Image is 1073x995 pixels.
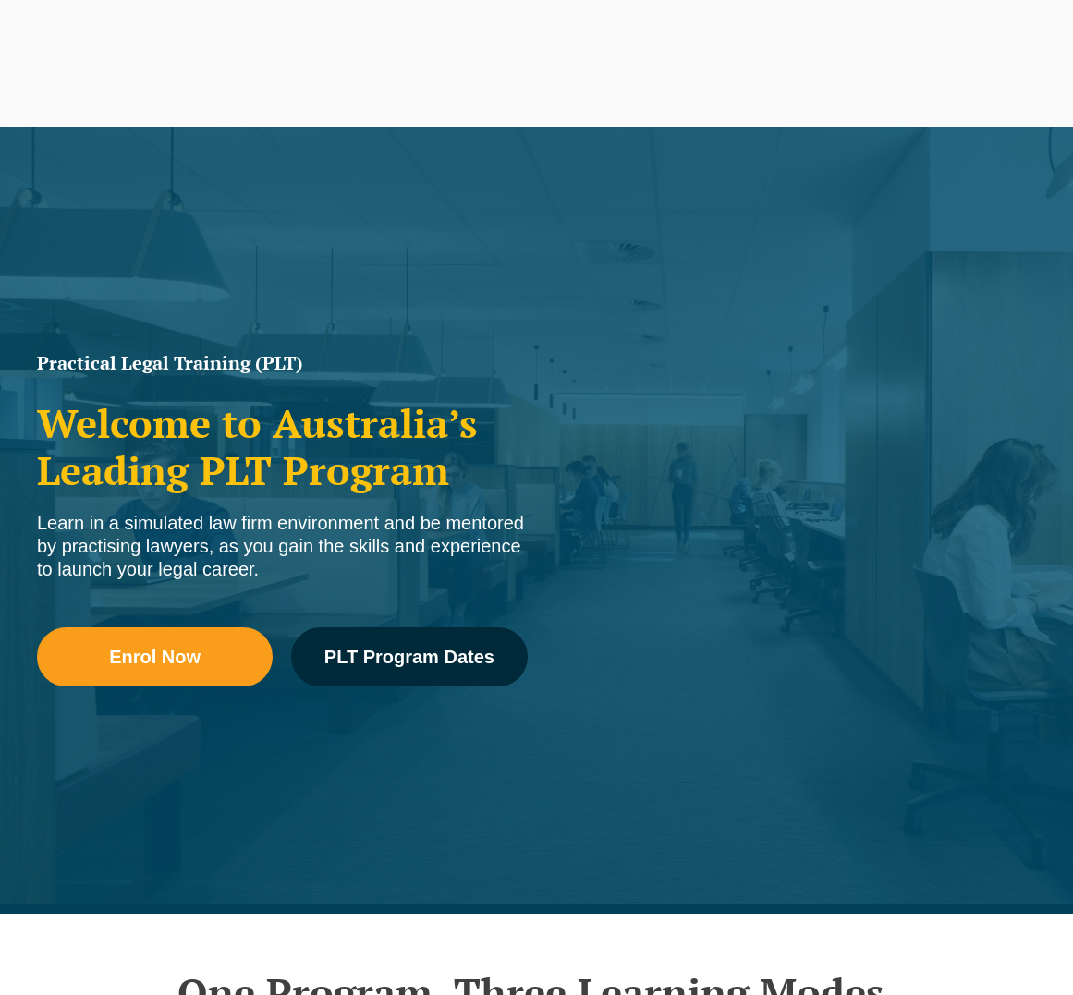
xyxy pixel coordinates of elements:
[37,512,528,581] div: Learn in a simulated law firm environment and be mentored by practising lawyers, as you gain the ...
[37,400,528,493] h2: Welcome to Australia’s Leading PLT Program
[109,648,201,666] span: Enrol Now
[324,648,494,666] span: PLT Program Dates
[291,627,527,686] a: PLT Program Dates
[37,627,273,686] a: Enrol Now
[37,354,528,372] h1: Practical Legal Training (PLT)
